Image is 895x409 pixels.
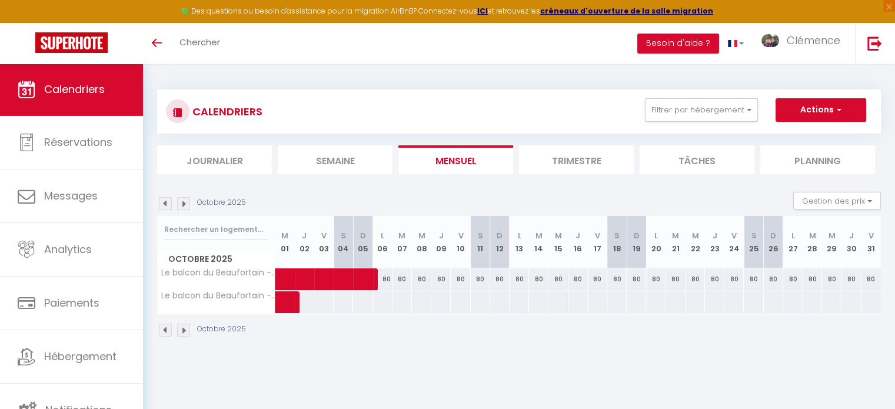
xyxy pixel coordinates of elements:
abbr: D [360,230,366,241]
button: Gestion des prix [793,192,881,210]
th: 24 [724,216,744,268]
img: logout [867,36,882,51]
a: ICI [477,6,488,16]
div: 80 [431,268,451,290]
th: 13 [510,216,529,268]
img: Super Booking [35,32,108,53]
th: 15 [548,216,568,268]
abbr: J [713,230,717,241]
th: 26 [764,216,783,268]
a: ... Clémence [753,23,855,64]
abbr: V [458,230,463,241]
th: 28 [803,216,822,268]
input: Rechercher un logement... [164,219,268,240]
button: Besoin d'aide ? [637,34,719,54]
abbr: S [341,230,346,241]
abbr: J [439,230,444,241]
div: 80 [744,268,763,290]
th: 05 [353,216,372,268]
abbr: D [770,230,776,241]
div: 80 [861,268,881,290]
abbr: M [398,230,405,241]
div: 80 [686,268,705,290]
th: 30 [841,216,861,268]
div: 80 [451,268,470,290]
span: Le balcon du Beaufortain - Hauteluce [159,291,277,300]
th: 02 [295,216,314,268]
span: Messages [44,188,98,203]
th: 23 [705,216,724,268]
abbr: S [478,230,483,241]
th: 09 [431,216,451,268]
abbr: J [849,230,854,241]
abbr: L [791,230,794,241]
th: 27 [783,216,803,268]
span: Calendriers [44,82,105,97]
div: 80 [490,268,510,290]
abbr: D [634,230,640,241]
abbr: M [809,230,816,241]
span: Le balcon du Beaufortain - Hauteluce [159,268,277,277]
div: 80 [764,268,783,290]
th: 04 [334,216,353,268]
th: 22 [686,216,705,268]
span: Clémence [787,33,840,48]
th: 18 [607,216,627,268]
p: Octobre 2025 [197,324,246,335]
abbr: M [829,230,836,241]
div: 80 [783,268,803,290]
abbr: M [535,230,543,241]
button: Actions [776,98,866,122]
div: 80 [471,268,490,290]
th: 29 [822,216,841,268]
abbr: M [281,230,288,241]
a: Chercher [171,23,229,64]
abbr: S [751,230,756,241]
li: Semaine [278,145,392,174]
abbr: M [691,230,698,241]
span: Hébergement [44,349,117,364]
div: 80 [724,268,744,290]
div: 80 [607,268,627,290]
th: 31 [861,216,881,268]
abbr: J [302,230,307,241]
span: Octobre 2025 [158,251,275,268]
div: 80 [646,268,666,290]
abbr: L [518,230,521,241]
span: Chercher [179,36,220,48]
li: Mensuel [398,145,513,174]
abbr: S [614,230,620,241]
abbr: D [497,230,503,241]
div: 80 [510,268,529,290]
th: 01 [275,216,295,268]
div: 80 [588,268,607,290]
th: 19 [627,216,646,268]
abbr: J [575,230,580,241]
li: Tâches [640,145,754,174]
span: Réservations [44,135,112,149]
div: 80 [841,268,861,290]
th: 10 [451,216,470,268]
th: 25 [744,216,763,268]
abbr: L [381,230,384,241]
li: Journalier [157,145,272,174]
th: 20 [646,216,666,268]
a: créneaux d'ouverture de la salle migration [540,6,713,16]
th: 06 [373,216,392,268]
div: 80 [548,268,568,290]
abbr: M [418,230,425,241]
abbr: V [595,230,600,241]
div: 80 [666,268,686,290]
div: 80 [627,268,646,290]
h3: CALENDRIERS [189,98,262,125]
span: Paiements [44,295,99,310]
p: Octobre 2025 [197,197,246,208]
abbr: M [672,230,679,241]
th: 17 [588,216,607,268]
abbr: M [555,230,562,241]
th: 03 [314,216,334,268]
div: 80 [705,268,724,290]
button: Ouvrir le widget de chat LiveChat [9,5,45,40]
